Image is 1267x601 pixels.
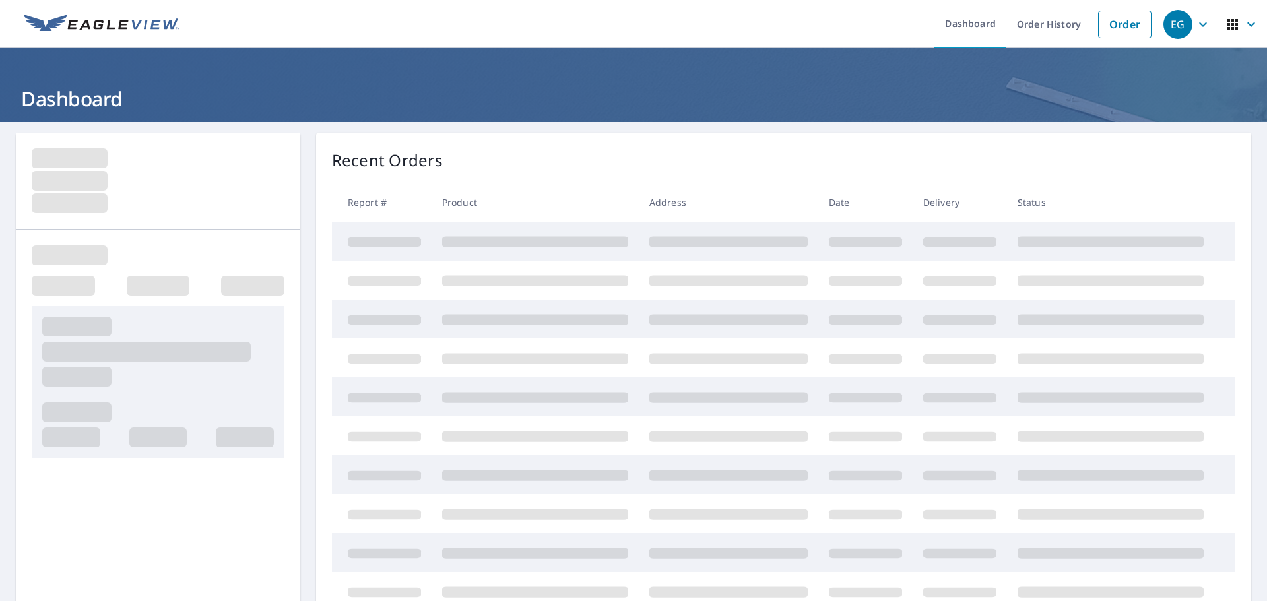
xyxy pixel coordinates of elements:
[16,85,1251,112] h1: Dashboard
[332,183,432,222] th: Report #
[1163,10,1192,39] div: EG
[818,183,913,222] th: Date
[1098,11,1152,38] a: Order
[1007,183,1214,222] th: Status
[332,148,443,172] p: Recent Orders
[24,15,179,34] img: EV Logo
[639,183,818,222] th: Address
[432,183,639,222] th: Product
[913,183,1007,222] th: Delivery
